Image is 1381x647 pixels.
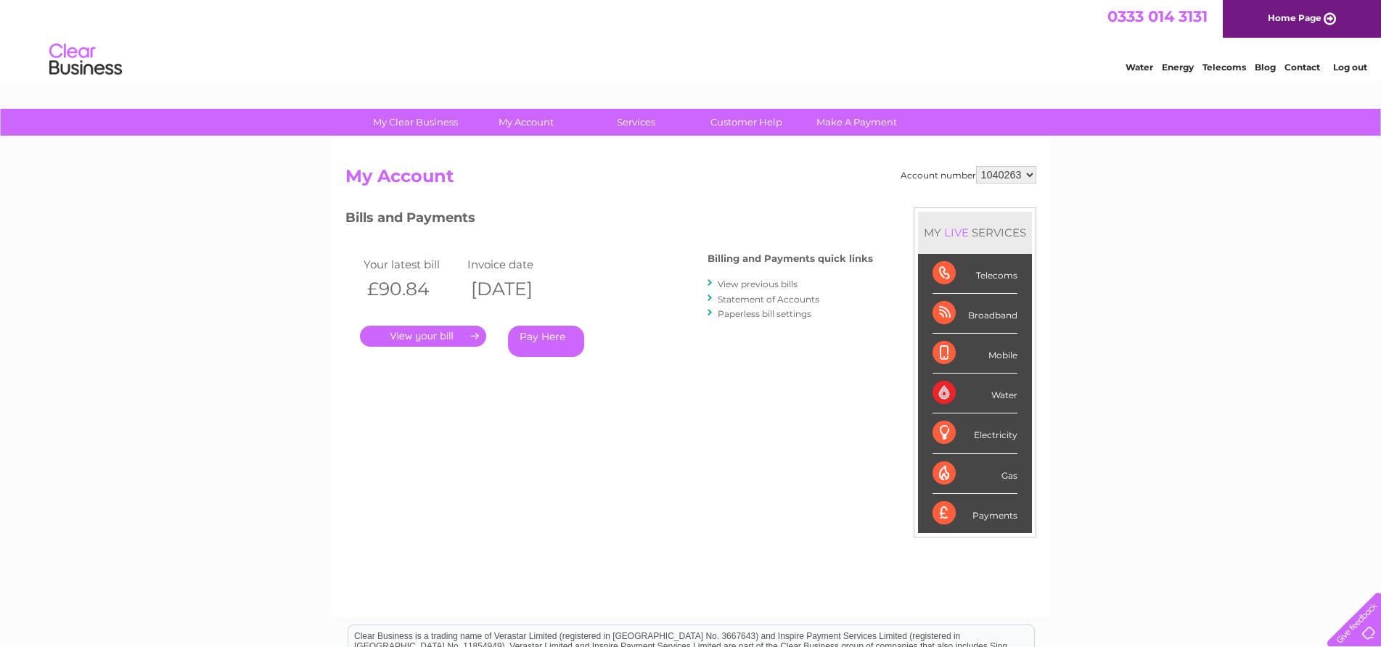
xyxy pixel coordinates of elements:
th: £90.84 [360,274,464,304]
a: Statement of Accounts [718,294,819,305]
a: Blog [1255,62,1276,73]
a: Log out [1333,62,1367,73]
div: Electricity [933,413,1017,453]
a: . [360,326,486,347]
a: Paperless bill settings [718,308,811,319]
a: Water [1126,62,1153,73]
h4: Billing and Payments quick links [708,253,873,264]
div: Mobile [933,334,1017,374]
a: Telecoms [1202,62,1246,73]
a: Make A Payment [797,109,917,136]
a: Contact [1284,62,1320,73]
img: logo.png [49,38,123,82]
a: Services [576,109,696,136]
h2: My Account [345,166,1036,194]
div: Payments [933,494,1017,533]
div: Water [933,374,1017,413]
div: Clear Business is a trading name of Verastar Limited (registered in [GEOGRAPHIC_DATA] No. 3667643... [348,8,1034,70]
a: Pay Here [508,326,584,357]
h3: Bills and Payments [345,207,873,233]
div: Account number [901,166,1036,184]
div: Gas [933,454,1017,494]
div: Broadband [933,294,1017,334]
a: My Account [466,109,586,136]
td: Invoice date [464,255,568,274]
div: Telecoms [933,254,1017,294]
a: Energy [1162,62,1194,73]
a: 0333 014 3131 [1107,7,1208,25]
div: LIVE [941,226,972,239]
th: [DATE] [464,274,568,304]
div: MY SERVICES [918,212,1032,253]
a: Customer Help [687,109,806,136]
a: My Clear Business [356,109,475,136]
td: Your latest bill [360,255,464,274]
a: View previous bills [718,279,798,289]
